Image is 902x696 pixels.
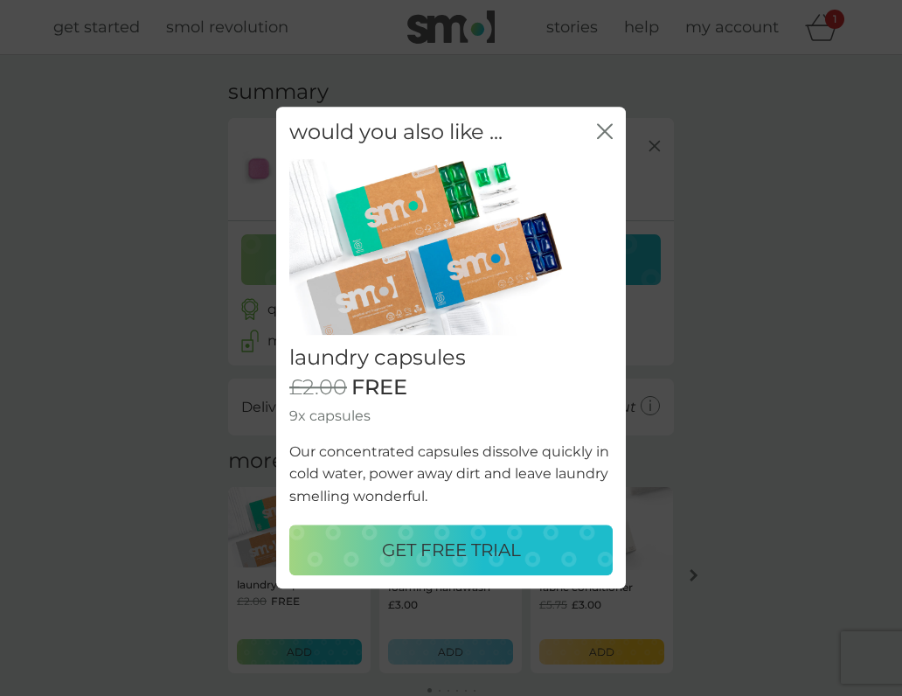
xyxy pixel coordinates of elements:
[289,525,613,576] button: GET FREE TRIAL
[289,376,347,401] span: £2.00
[289,405,613,428] p: 9x capsules
[289,120,503,145] h2: would you also like ...
[289,346,613,372] h2: laundry capsules
[351,376,407,401] span: FREE
[597,123,613,142] button: close
[289,441,613,508] p: Our concentrated capsules dissolve quickly in cold water, power away dirt and leave laundry smell...
[382,537,521,565] p: GET FREE TRIAL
